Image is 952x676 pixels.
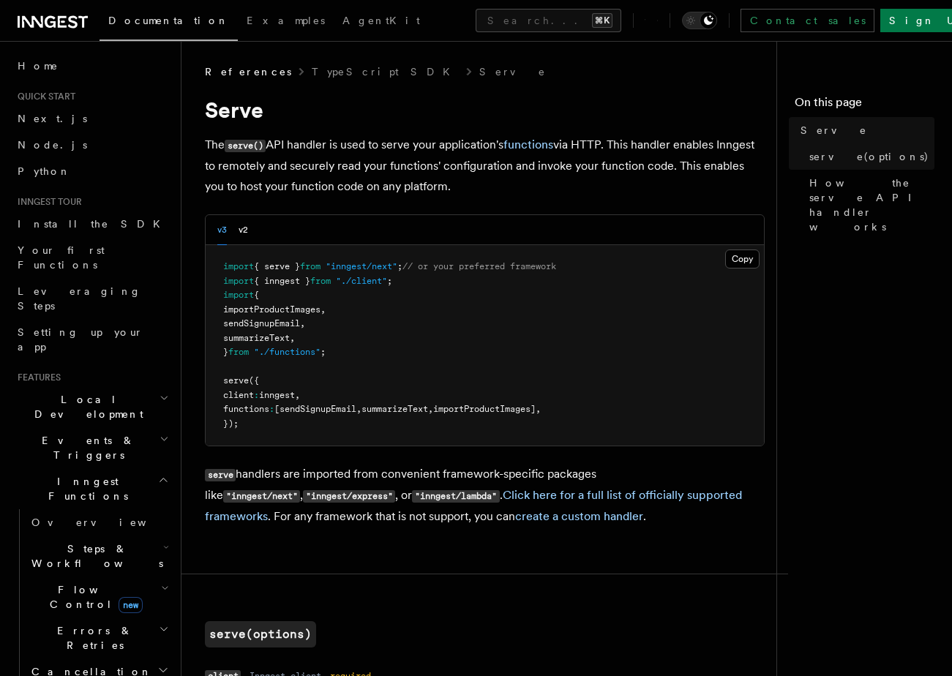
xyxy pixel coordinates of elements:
span: Inngest tour [12,196,82,208]
span: { serve } [254,261,300,271]
span: Errors & Retries [26,623,159,653]
button: Search...⌘K [476,9,621,32]
span: new [119,597,143,613]
span: Inngest Functions [12,474,158,503]
span: AgentKit [342,15,420,26]
a: TypeScript SDK [312,64,459,79]
a: create a custom handler [515,509,643,523]
span: summarizeText [223,333,290,343]
span: Next.js [18,113,87,124]
span: serve(options) [809,149,929,164]
span: sendSignupEmail [223,318,300,328]
code: serve() [225,140,266,152]
span: "inngest/next" [326,261,397,271]
span: importProductImages] [433,404,536,414]
span: Steps & Workflows [26,541,163,571]
span: References [205,64,291,79]
span: // or your preferred framework [402,261,556,271]
span: Examples [247,15,325,26]
span: Local Development [12,392,160,421]
span: ; [387,276,392,286]
h4: On this page [795,94,934,117]
a: Leveraging Steps [12,278,172,319]
code: "inngest/lambda" [412,490,499,503]
p: The API handler is used to serve your application's via HTTP. This handler enables Inngest to rem... [205,135,765,197]
button: Events & Triggers [12,427,172,468]
span: , [300,318,305,328]
a: Setting up your app [12,319,172,360]
a: Install the SDK [12,211,172,237]
button: Errors & Retries [26,617,172,658]
a: Serve [795,117,934,143]
span: "./client" [336,276,387,286]
span: Python [18,165,71,177]
a: Next.js [12,105,172,132]
span: functions [223,404,269,414]
span: Flow Control [26,582,161,612]
span: Overview [31,517,182,528]
span: Quick start [12,91,75,102]
h1: Serve [205,97,765,123]
span: summarizeText [361,404,428,414]
a: Home [12,53,172,79]
span: ; [321,347,326,357]
span: ({ [249,375,259,386]
span: , [290,333,295,343]
span: How the serve API handler works [809,176,934,234]
span: ; [397,261,402,271]
span: Setting up your app [18,326,143,353]
a: Serve [479,64,547,79]
button: v3 [217,215,227,245]
span: from [228,347,249,357]
a: Your first Functions [12,237,172,278]
span: Documentation [108,15,229,26]
span: Features [12,372,61,383]
span: from [310,276,331,286]
span: Serve [801,123,867,138]
a: Examples [238,4,334,40]
span: import [223,290,254,300]
span: Events & Triggers [12,433,160,462]
span: importProductImages [223,304,321,315]
span: : [254,390,259,400]
span: , [295,390,300,400]
a: functions [503,138,553,151]
span: { inngest } [254,276,310,286]
button: Local Development [12,386,172,427]
span: : [269,404,274,414]
code: "inngest/next" [223,490,300,503]
kbd: ⌘K [592,13,612,28]
a: Overview [26,509,172,536]
span: serve [223,375,249,386]
span: [sendSignupEmail [274,404,356,414]
span: , [356,404,361,414]
a: Documentation [100,4,238,41]
span: { [254,290,259,300]
span: from [300,261,321,271]
code: serve [205,469,236,481]
button: Copy [725,249,760,268]
a: Python [12,158,172,184]
a: serve(options) [205,621,316,647]
span: "./functions" [254,347,321,357]
a: serve(options) [803,143,934,170]
span: , [428,404,433,414]
span: client [223,390,254,400]
button: Inngest Functions [12,468,172,509]
code: "inngest/express" [303,490,395,503]
a: How the serve API handler works [803,170,934,240]
button: Steps & Workflows [26,536,172,577]
a: AgentKit [334,4,429,40]
span: } [223,347,228,357]
span: Leveraging Steps [18,285,141,312]
span: inngest [259,390,295,400]
span: Home [18,59,59,73]
span: , [536,404,541,414]
button: Toggle dark mode [682,12,717,29]
span: Node.js [18,139,87,151]
a: Node.js [12,132,172,158]
button: Flow Controlnew [26,577,172,617]
button: v2 [239,215,248,245]
span: Your first Functions [18,244,105,271]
